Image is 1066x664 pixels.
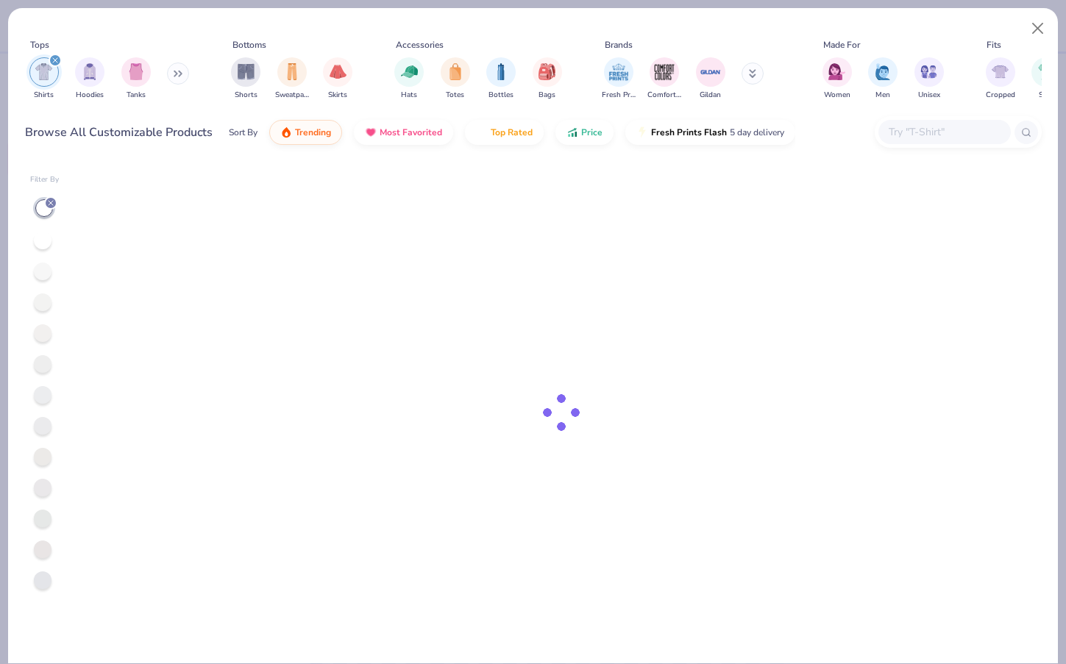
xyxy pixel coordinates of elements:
[539,63,555,80] img: Bags Image
[441,57,470,101] div: filter for Totes
[29,57,59,101] div: filter for Shirts
[1039,90,1053,101] span: Slim
[476,126,488,138] img: TopRated.gif
[986,90,1015,101] span: Cropped
[868,57,898,101] button: filter button
[446,90,464,101] span: Totes
[533,57,562,101] div: filter for Bags
[887,124,1001,140] input: Try "T-Shirt"
[875,63,891,80] img: Men Image
[1038,63,1054,80] img: Slim Image
[987,38,1001,51] div: Fits
[875,90,890,101] span: Men
[231,57,260,101] button: filter button
[920,63,937,80] img: Unisex Image
[533,57,562,101] button: filter button
[992,63,1009,80] img: Cropped Image
[700,90,721,101] span: Gildan
[275,57,309,101] button: filter button
[914,57,944,101] button: filter button
[295,126,331,138] span: Trending
[647,90,681,101] span: Comfort Colors
[465,120,544,145] button: Top Rated
[447,63,463,80] img: Totes Image
[581,126,603,138] span: Price
[275,57,309,101] div: filter for Sweatpants
[275,90,309,101] span: Sweatpants
[605,38,633,51] div: Brands
[647,57,681,101] button: filter button
[822,57,852,101] button: filter button
[82,63,98,80] img: Hoodies Image
[238,63,255,80] img: Shorts Image
[700,61,722,83] img: Gildan Image
[365,126,377,138] img: most_fav.gif
[380,126,442,138] span: Most Favorited
[539,90,555,101] span: Bags
[269,120,342,145] button: Trending
[232,38,266,51] div: Bottoms
[1024,15,1052,43] button: Close
[231,57,260,101] div: filter for Shorts
[401,63,418,80] img: Hats Image
[35,63,52,80] img: Shirts Image
[822,57,852,101] div: filter for Women
[441,57,470,101] button: filter button
[25,124,213,141] div: Browse All Customizable Products
[75,57,104,101] div: filter for Hoodies
[121,57,151,101] button: filter button
[555,120,614,145] button: Price
[75,57,104,101] button: filter button
[30,174,60,185] div: Filter By
[486,57,516,101] div: filter for Bottles
[602,57,636,101] button: filter button
[986,57,1015,101] div: filter for Cropped
[730,124,784,141] span: 5 day delivery
[868,57,898,101] div: filter for Men
[396,38,444,51] div: Accessories
[651,126,727,138] span: Fresh Prints Flash
[330,63,347,80] img: Skirts Image
[824,90,850,101] span: Women
[647,57,681,101] div: filter for Comfort Colors
[128,63,144,80] img: Tanks Image
[34,90,54,101] span: Shirts
[121,57,151,101] div: filter for Tanks
[636,126,648,138] img: flash.gif
[280,126,292,138] img: trending.gif
[696,57,725,101] div: filter for Gildan
[486,57,516,101] button: filter button
[76,90,104,101] span: Hoodies
[394,57,424,101] div: filter for Hats
[823,38,860,51] div: Made For
[328,90,347,101] span: Skirts
[696,57,725,101] button: filter button
[602,90,636,101] span: Fresh Prints
[491,126,533,138] span: Top Rated
[29,57,59,101] button: filter button
[493,63,509,80] img: Bottles Image
[986,57,1015,101] button: filter button
[602,57,636,101] div: filter for Fresh Prints
[323,57,352,101] div: filter for Skirts
[488,90,514,101] span: Bottles
[394,57,424,101] button: filter button
[229,126,257,139] div: Sort By
[653,61,675,83] img: Comfort Colors Image
[918,90,940,101] span: Unisex
[914,57,944,101] div: filter for Unisex
[323,57,352,101] button: filter button
[401,90,417,101] span: Hats
[828,63,845,80] img: Women Image
[354,120,453,145] button: Most Favorited
[625,120,795,145] button: Fresh Prints Flash5 day delivery
[1031,57,1061,101] button: filter button
[1031,57,1061,101] div: filter for Slim
[235,90,257,101] span: Shorts
[608,61,630,83] img: Fresh Prints Image
[127,90,146,101] span: Tanks
[30,38,49,51] div: Tops
[284,63,300,80] img: Sweatpants Image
